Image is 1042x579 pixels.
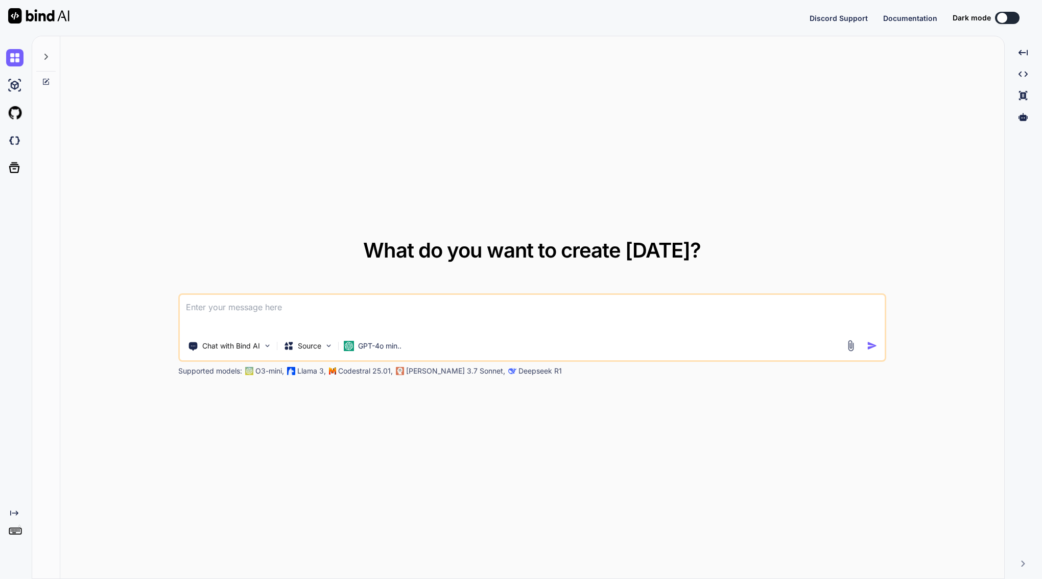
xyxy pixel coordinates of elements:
[883,13,937,24] button: Documentation
[6,132,23,149] img: darkCloudIdeIcon
[953,13,991,23] span: Dark mode
[810,14,868,22] span: Discord Support
[810,13,868,24] button: Discord Support
[245,367,253,375] img: GPT-4
[287,367,295,375] img: Llama2
[255,366,284,376] p: O3-mini,
[6,104,23,122] img: githubLight
[518,366,562,376] p: Deepseek R1
[406,366,505,376] p: [PERSON_NAME] 3.7 Sonnet,
[358,341,401,351] p: GPT-4o min..
[363,238,701,263] span: What do you want to create [DATE]?
[344,341,354,351] img: GPT-4o mini
[6,77,23,94] img: ai-studio
[297,366,326,376] p: Llama 3,
[178,366,242,376] p: Supported models:
[883,14,937,22] span: Documentation
[8,8,69,24] img: Bind AI
[324,341,333,350] img: Pick Models
[867,340,878,351] img: icon
[263,341,272,350] img: Pick Tools
[329,367,336,375] img: Mistral-AI
[396,367,404,375] img: claude
[298,341,321,351] p: Source
[338,366,393,376] p: Codestral 25.01,
[508,367,516,375] img: claude
[6,49,23,66] img: chat
[202,341,260,351] p: Chat with Bind AI
[845,340,857,352] img: attachment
